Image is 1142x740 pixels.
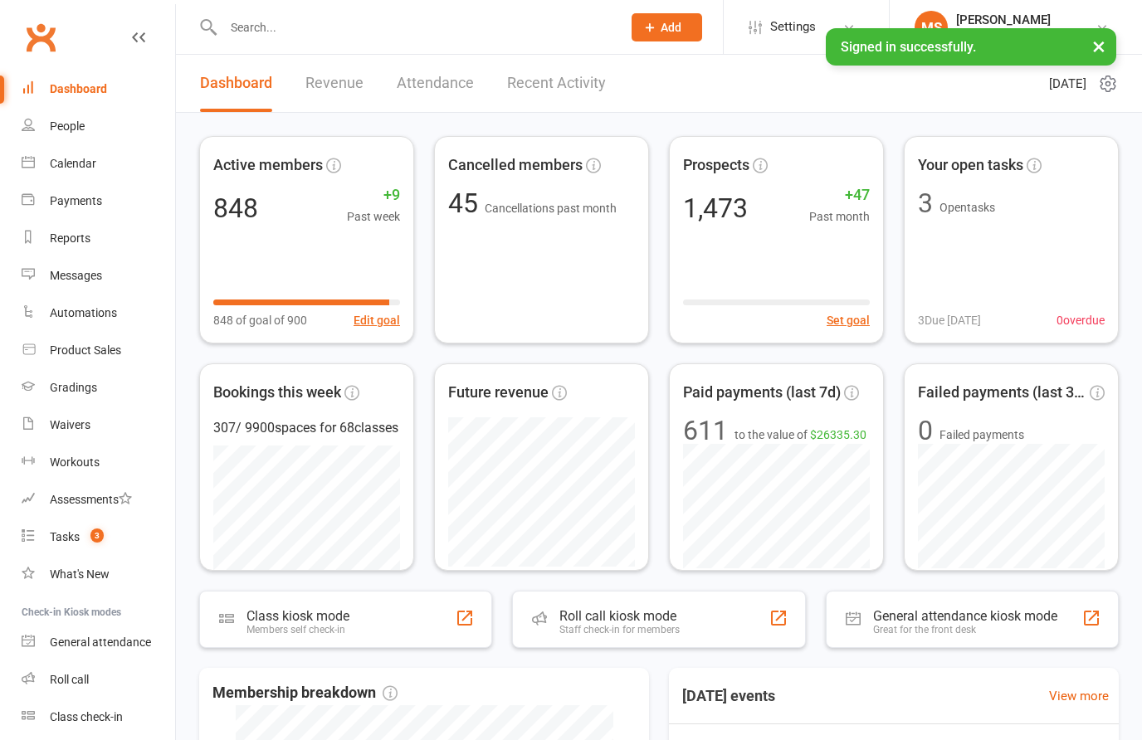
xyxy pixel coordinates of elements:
[22,108,175,145] a: People
[50,306,117,319] div: Automations
[354,311,400,329] button: Edit goal
[50,455,100,469] div: Workouts
[22,220,175,257] a: Reports
[22,518,175,556] a: Tasks 3
[50,269,102,282] div: Messages
[770,8,816,46] span: Settings
[22,369,175,407] a: Gradings
[669,681,788,711] h3: [DATE] events
[50,119,85,133] div: People
[305,55,364,112] a: Revenue
[1049,74,1086,94] span: [DATE]
[559,624,680,635] div: Staff check-in for members
[683,417,728,444] div: 611
[939,426,1024,444] span: Failed payments
[347,183,400,207] span: +9
[918,381,1086,405] span: Failed payments (last 30d)
[20,17,61,58] a: Clubworx
[1049,686,1109,706] a: View more
[50,82,107,95] div: Dashboard
[22,624,175,661] a: General attendance kiosk mode
[50,673,89,686] div: Roll call
[200,55,272,112] a: Dashboard
[1084,28,1114,64] button: ×
[213,195,258,222] div: 848
[50,157,96,170] div: Calendar
[22,444,175,481] a: Workouts
[683,381,841,405] span: Paid payments (last 7d)
[841,39,976,55] span: Signed in successfully.
[212,681,398,705] span: Membership breakdown
[632,13,702,41] button: Add
[50,231,90,245] div: Reports
[397,55,474,112] a: Attendance
[213,153,323,178] span: Active members
[90,528,104,543] span: 3
[809,183,870,207] span: +47
[810,428,866,441] span: $26335.30
[734,426,866,444] span: to the value of
[22,481,175,518] a: Assessments
[1057,311,1105,329] span: 0 overdue
[22,295,175,332] a: Automations
[347,207,400,226] span: Past week
[956,27,1096,42] div: Bujutsu Martial Arts Centre
[827,311,870,329] button: Set goal
[559,608,680,624] div: Roll call kiosk mode
[683,195,748,222] div: 1,473
[218,16,610,39] input: Search...
[873,624,1057,635] div: Great for the front desk
[918,311,981,329] span: 3 Due [DATE]
[485,202,617,215] span: Cancellations past month
[22,699,175,736] a: Class kiosk mode
[213,417,400,439] div: 307 / 9900 spaces for 68 classes
[22,661,175,699] a: Roll call
[213,311,307,329] span: 848 of goal of 900
[956,12,1096,27] div: [PERSON_NAME]
[683,153,749,178] span: Prospects
[448,187,485,219] span: 45
[50,343,121,357] div: Product Sales
[50,530,80,543] div: Tasks
[50,194,102,207] div: Payments
[809,207,870,226] span: Past month
[22,556,175,593] a: What's New
[918,417,933,444] div: 0
[507,55,606,112] a: Recent Activity
[50,710,123,723] div: Class check-in
[50,567,110,581] div: What's New
[873,608,1057,624] div: General attendance kiosk mode
[213,381,341,405] span: Bookings this week
[22,183,175,220] a: Payments
[246,624,349,635] div: Members self check-in
[915,11,948,44] div: MS
[918,190,933,217] div: 3
[246,608,349,624] div: Class kiosk mode
[939,201,995,214] span: Open tasks
[918,153,1023,178] span: Your open tasks
[50,635,151,649] div: General attendance
[50,381,97,394] div: Gradings
[448,381,549,405] span: Future revenue
[22,145,175,183] a: Calendar
[50,418,90,431] div: Waivers
[448,153,583,178] span: Cancelled members
[50,493,132,506] div: Assessments
[22,71,175,108] a: Dashboard
[22,407,175,444] a: Waivers
[22,332,175,369] a: Product Sales
[661,21,681,34] span: Add
[22,257,175,295] a: Messages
